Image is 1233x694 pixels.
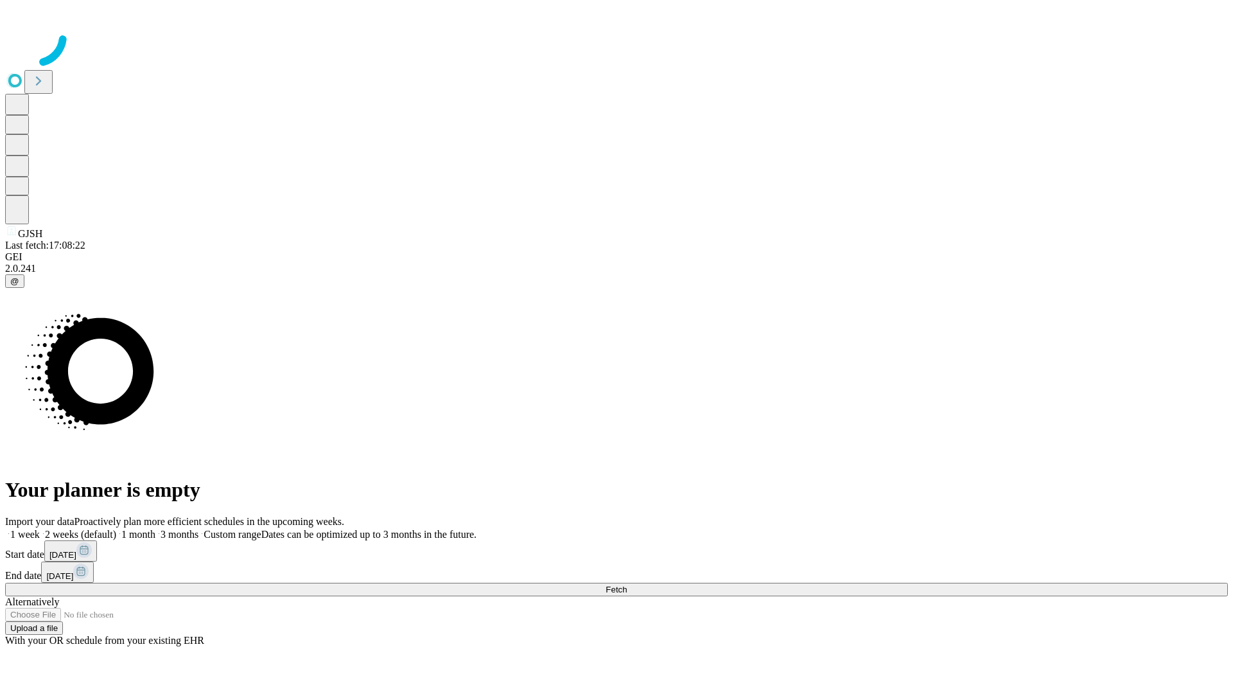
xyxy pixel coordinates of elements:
[5,596,59,607] span: Alternatively
[5,251,1228,263] div: GEI
[5,274,24,288] button: @
[10,529,40,540] span: 1 week
[5,240,85,251] span: Last fetch: 17:08:22
[5,562,1228,583] div: End date
[46,571,73,581] span: [DATE]
[5,583,1228,596] button: Fetch
[44,540,97,562] button: [DATE]
[5,635,204,646] span: With your OR schedule from your existing EHR
[204,529,261,540] span: Custom range
[121,529,155,540] span: 1 month
[5,621,63,635] button: Upload a file
[74,516,344,527] span: Proactively plan more efficient schedules in the upcoming weeks.
[5,540,1228,562] div: Start date
[49,550,76,560] span: [DATE]
[5,516,74,527] span: Import your data
[261,529,477,540] span: Dates can be optimized up to 3 months in the future.
[18,228,42,239] span: GJSH
[161,529,198,540] span: 3 months
[10,276,19,286] span: @
[41,562,94,583] button: [DATE]
[5,478,1228,502] h1: Your planner is empty
[606,585,627,594] span: Fetch
[5,263,1228,274] div: 2.0.241
[45,529,116,540] span: 2 weeks (default)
